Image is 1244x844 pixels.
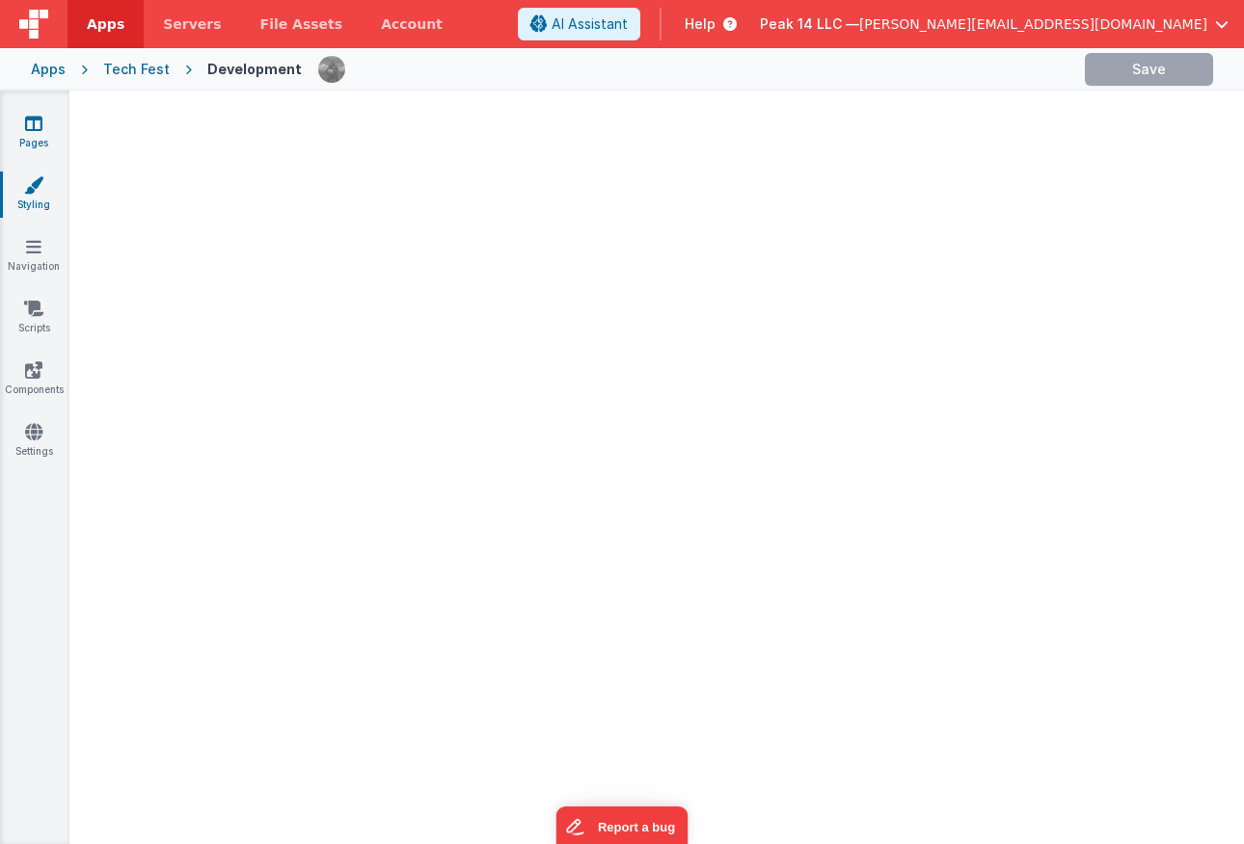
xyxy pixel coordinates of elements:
[552,14,628,34] span: AI Assistant
[518,8,640,40] button: AI Assistant
[1085,53,1213,86] button: Save
[760,14,859,34] span: Peak 14 LLC —
[685,14,716,34] span: Help
[260,14,343,34] span: File Assets
[103,60,170,79] div: Tech Fest
[859,14,1207,34] span: [PERSON_NAME][EMAIL_ADDRESS][DOMAIN_NAME]
[318,56,345,83] img: 7978f0834d242fca8cfe98159cca421f
[163,14,221,34] span: Servers
[31,60,66,79] div: Apps
[760,14,1229,34] button: Peak 14 LLC — [PERSON_NAME][EMAIL_ADDRESS][DOMAIN_NAME]
[87,14,124,34] span: Apps
[207,60,302,79] div: Development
